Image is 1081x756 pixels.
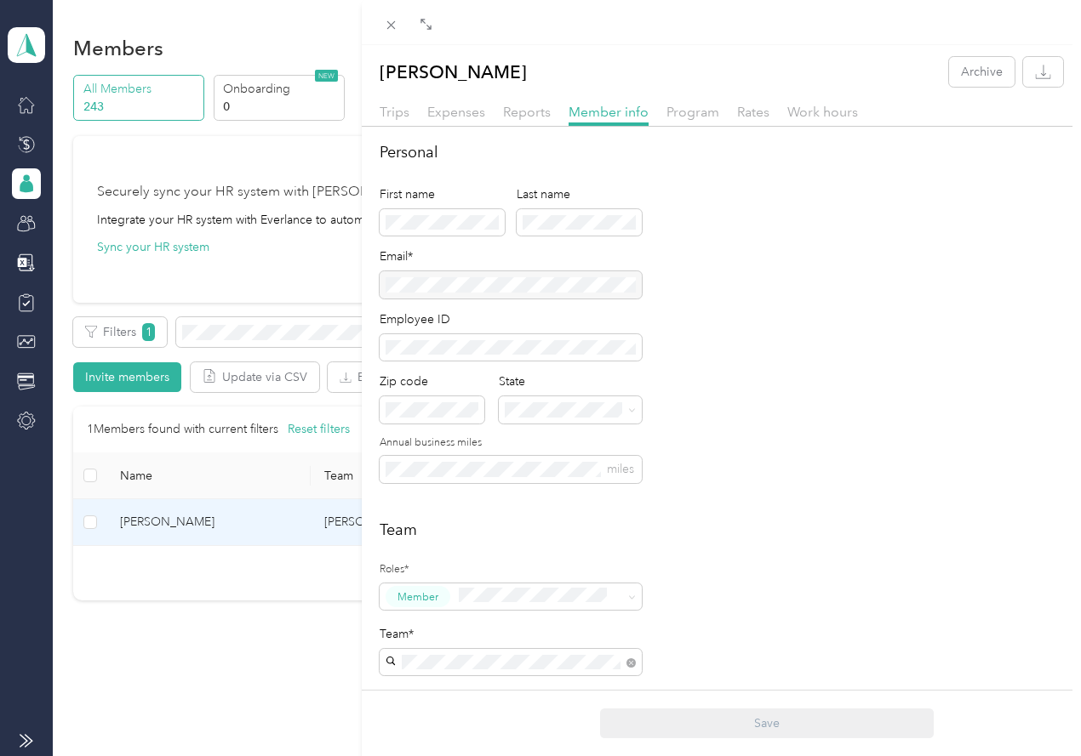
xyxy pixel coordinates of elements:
[737,104,769,120] span: Rates
[503,104,551,120] span: Reports
[427,104,485,120] span: Expenses
[380,625,642,643] div: Team*
[607,462,634,476] span: miles
[517,185,642,203] div: Last name
[380,185,505,203] div: First name
[949,57,1015,87] button: Archive
[380,435,642,451] label: Annual business miles
[380,141,1063,164] h2: Personal
[380,310,642,328] div: Employee ID
[499,372,641,390] div: State
[380,57,527,87] p: [PERSON_NAME]
[386,586,450,607] button: Member
[380,562,642,577] label: Roles*
[569,104,649,120] span: Member info
[398,589,438,605] span: Member
[986,661,1081,756] iframe: Everlance-gr Chat Button Frame
[787,104,858,120] span: Work hours
[380,372,484,390] div: Zip code
[380,104,409,120] span: Trips
[380,247,642,265] div: Email*
[666,104,719,120] span: Program
[380,519,1063,542] h2: Team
